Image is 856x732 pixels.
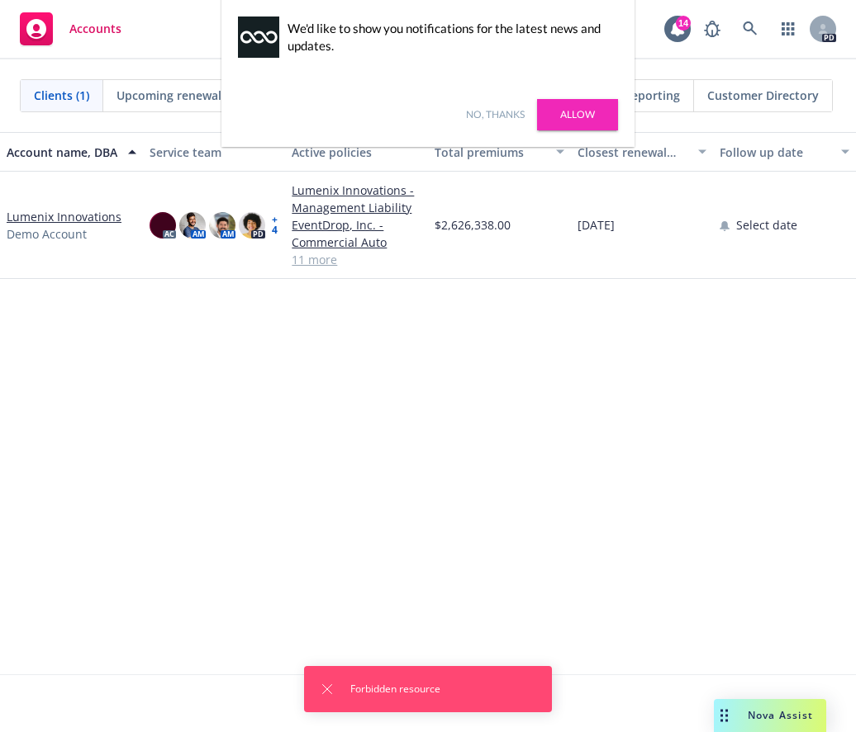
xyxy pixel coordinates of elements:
[578,144,689,161] div: Closest renewal date
[571,132,714,172] button: Closest renewal date
[466,107,525,122] a: No, thanks
[143,132,286,172] button: Service team
[150,144,279,161] div: Service team
[676,16,691,31] div: 14
[150,212,176,238] img: photo
[714,699,826,732] button: Nova Assist
[537,99,618,130] a: Allow
[34,87,89,104] span: Clients (1)
[707,87,819,104] span: Customer Directory
[317,679,337,699] button: Dismiss notification
[578,216,615,234] span: [DATE]
[292,182,421,216] a: Lumenix Innovations - Management Liability
[772,12,805,45] a: Switch app
[435,216,511,234] span: $2,626,338.00
[7,144,118,161] div: Account name, DBA
[272,215,279,235] a: + 4
[179,212,206,238] img: photo
[748,708,813,722] span: Nova Assist
[350,682,440,697] span: Forbidden resource
[7,208,121,225] a: Lumenix Innovations
[736,216,797,234] span: Select date
[292,251,421,268] a: 11 more
[285,132,428,172] button: Active policies
[696,12,729,45] a: Report a Bug
[117,87,244,104] span: Upcoming renewals (1)
[7,225,87,243] span: Demo Account
[292,216,421,251] a: EventDrop, Inc. - Commercial Auto
[428,132,571,172] button: Total premiums
[209,212,235,238] img: photo
[288,20,610,54] div: We'd like to show you notifications for the latest news and updates.
[734,12,767,45] a: Search
[624,87,680,104] span: Reporting
[720,144,831,161] div: Follow up date
[713,132,856,172] button: Follow up date
[435,144,546,161] div: Total premiums
[13,6,128,52] a: Accounts
[714,699,735,732] div: Drag to move
[292,144,421,161] div: Active policies
[69,22,121,35] span: Accounts
[239,212,265,238] img: photo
